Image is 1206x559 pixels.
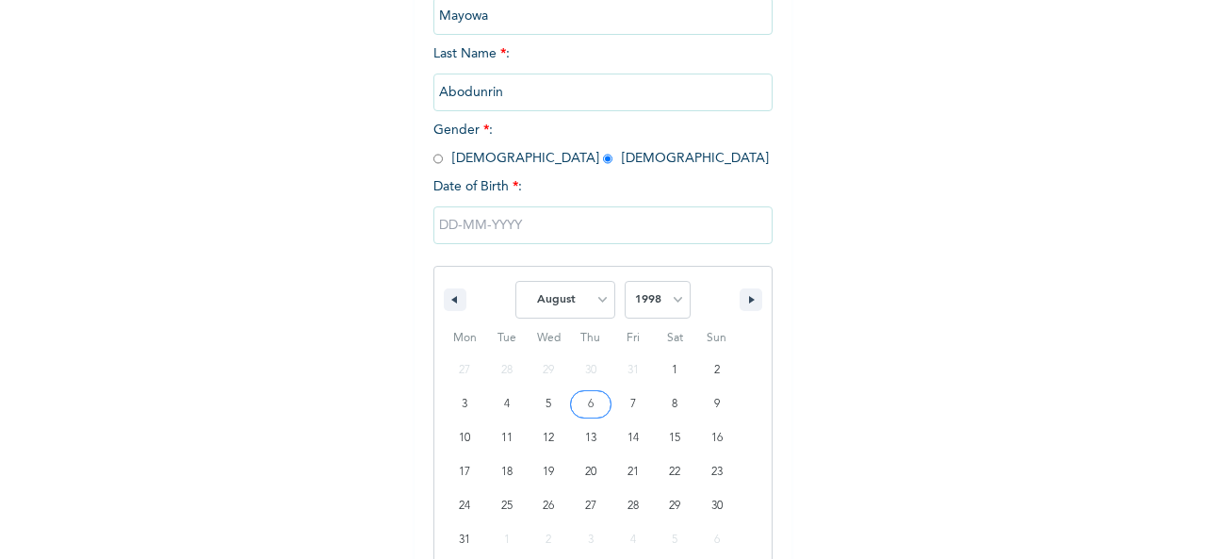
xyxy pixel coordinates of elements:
[433,47,773,99] span: Last Name :
[486,489,529,523] button: 25
[486,421,529,455] button: 11
[672,387,677,421] span: 8
[669,455,680,489] span: 22
[627,455,639,489] span: 21
[459,455,470,489] span: 17
[654,323,696,353] span: Sat
[459,523,470,557] span: 31
[501,455,513,489] span: 18
[528,387,570,421] button: 5
[695,421,738,455] button: 16
[611,323,654,353] span: Fri
[695,387,738,421] button: 9
[627,421,639,455] span: 14
[486,455,529,489] button: 18
[611,489,654,523] button: 28
[654,387,696,421] button: 8
[528,455,570,489] button: 19
[459,421,470,455] span: 10
[444,323,486,353] span: Mon
[695,353,738,387] button: 2
[611,455,654,489] button: 21
[444,455,486,489] button: 17
[444,489,486,523] button: 24
[695,323,738,353] span: Sun
[611,387,654,421] button: 7
[570,323,612,353] span: Thu
[695,455,738,489] button: 23
[711,489,723,523] span: 30
[504,387,510,421] span: 4
[444,387,486,421] button: 3
[433,74,773,111] input: Enter your last name
[588,387,594,421] span: 6
[486,387,529,421] button: 4
[433,123,769,165] span: Gender : [DEMOGRAPHIC_DATA] [DEMOGRAPHIC_DATA]
[654,489,696,523] button: 29
[433,206,773,244] input: DD-MM-YYYY
[546,387,551,421] span: 5
[444,421,486,455] button: 10
[570,455,612,489] button: 20
[570,387,612,421] button: 6
[672,353,677,387] span: 1
[501,489,513,523] span: 25
[433,177,522,197] span: Date of Birth :
[528,489,570,523] button: 26
[459,489,470,523] span: 24
[501,421,513,455] span: 11
[630,387,636,421] span: 7
[528,421,570,455] button: 12
[669,421,680,455] span: 15
[654,455,696,489] button: 22
[543,489,554,523] span: 26
[654,421,696,455] button: 15
[669,489,680,523] span: 29
[654,353,696,387] button: 1
[585,489,596,523] span: 27
[714,387,720,421] span: 9
[695,489,738,523] button: 30
[570,489,612,523] button: 27
[627,489,639,523] span: 28
[444,523,486,557] button: 31
[611,421,654,455] button: 14
[462,387,467,421] span: 3
[585,421,596,455] span: 13
[543,421,554,455] span: 12
[711,455,723,489] span: 23
[486,323,529,353] span: Tue
[714,353,720,387] span: 2
[528,323,570,353] span: Wed
[711,421,723,455] span: 16
[585,455,596,489] span: 20
[570,421,612,455] button: 13
[543,455,554,489] span: 19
